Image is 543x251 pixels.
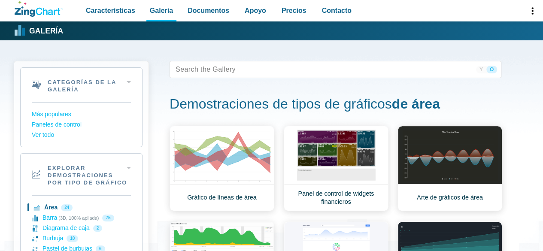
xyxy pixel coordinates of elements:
font: Explorar demostraciones por tipo de gráfico [48,165,127,186]
font: de área [392,96,440,112]
a: Panel de control de widgets financieros [284,126,388,211]
font: Documentos [188,7,229,14]
font: Galería [29,27,63,35]
font: Ver todo [32,131,54,138]
font: Galería [150,7,173,14]
font: Más populares [32,111,71,118]
font: Características [86,7,135,14]
font: Paneles de control [32,121,82,128]
font: Demostraciones de tipos de gráficos [170,96,392,112]
font: Y [479,67,483,73]
font: Precios [282,7,306,14]
a: Arte de gráficos de área [397,126,502,211]
a: Galería [15,24,63,37]
font: O [490,67,494,73]
a: Gráfico de líneas de área [170,126,274,211]
font: Categorías de la galería [48,79,116,93]
font: Contacto [322,7,352,14]
font: Apoyo [245,7,266,14]
a: Logotipo de ZingChart. Haga clic para volver a la página de inicio. [15,1,63,17]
